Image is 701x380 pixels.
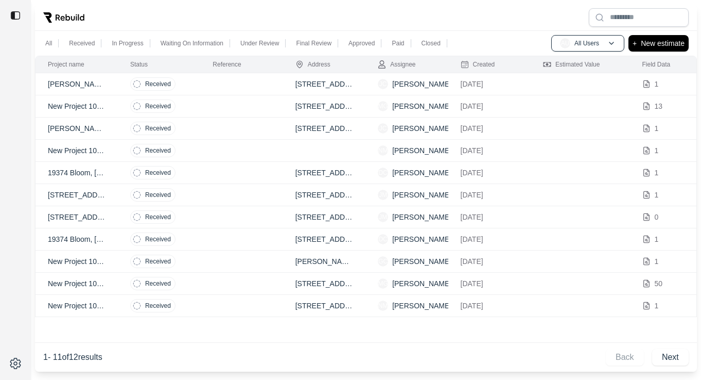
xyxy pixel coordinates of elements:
p: New Project 106157 [48,101,106,111]
td: [STREET_ADDRESS][PERSON_NAME] [283,184,365,206]
p: New Project 1021017 [48,256,106,267]
td: [STREET_ADDRESS][PERSON_NAME] [283,273,365,295]
p: 13 [655,101,663,111]
p: [DATE] [461,301,518,311]
div: Address [295,60,330,69]
div: Created [461,60,495,69]
p: Received [145,279,171,288]
p: Received [145,213,171,221]
p: 1 [655,168,659,178]
p: 1 [655,234,659,244]
p: 1 [655,190,659,200]
p: 1 [655,256,659,267]
p: Received [145,124,171,133]
p: [PERSON_NAME] [392,168,451,178]
p: [PERSON_NAME] [392,101,451,111]
p: [PERSON_NAME] [392,145,451,156]
p: [DATE] [461,190,518,200]
p: Waiting On Information [161,39,223,47]
p: New Project 102937 [48,301,106,311]
p: [PERSON_NAME] [392,212,451,222]
div: Assignee [378,60,415,69]
p: 1 [655,123,659,134]
p: [DATE] [461,234,518,244]
td: [STREET_ADDRESS][PERSON_NAME] [283,295,365,317]
img: Rebuild [43,12,84,23]
p: New estimate [641,37,685,49]
p: [DATE] [461,256,518,267]
p: [DATE] [461,212,518,222]
p: Approved [348,39,375,47]
p: 1 [655,145,659,156]
p: 0 [655,212,659,222]
p: [DATE] [461,145,518,156]
p: Final Review [296,39,331,47]
span: JC [378,123,388,134]
span: NM [378,145,388,156]
p: Paid [392,39,404,47]
button: +New estimate [628,35,689,52]
p: 1 - 11 of 12 results [43,351,102,364]
p: [PERSON_NAME] [392,79,451,89]
p: Received [145,302,171,310]
td: [STREET_ADDRESS][PERSON_NAME] [283,73,365,95]
p: Under Review [240,39,279,47]
div: Project name [48,60,84,69]
p: [DATE] [461,101,518,111]
p: 19374 Bloom, [GEOGRAPHIC_DATA], [US_STATE]. Zip Code 48234. [48,168,106,178]
p: [DATE] [461,278,518,289]
p: Closed [422,39,441,47]
p: [PERSON_NAME] [392,190,451,200]
p: Received [145,191,171,199]
span: DC [378,168,388,178]
p: All Users [574,39,599,47]
td: [STREET_ADDRESS][PERSON_NAME] [283,95,365,118]
span: MG [378,278,388,289]
img: toggle sidebar [10,10,21,21]
p: [PERSON_NAME] [392,256,451,267]
td: [PERSON_NAME][GEOGRAPHIC_DATA], [GEOGRAPHIC_DATA] [283,251,365,273]
p: Received [145,169,171,177]
p: 1 [655,301,659,311]
span: GC [378,256,388,267]
span: JC [378,79,388,89]
p: Received [145,80,171,88]
p: Received [145,257,171,266]
p: [PERSON_NAME] [392,123,451,134]
p: [PERSON_NAME] [392,278,451,289]
button: Next [652,349,689,366]
span: NM [378,301,388,311]
td: [STREET_ADDRESS] [283,228,365,251]
p: [STREET_ADDRESS][US_STATE]. 48180 [48,212,106,222]
p: Received [145,235,171,243]
p: New Project 1021425 [48,145,106,156]
p: New Project 1021015 [48,278,106,289]
p: 19374 Bloom, [GEOGRAPHIC_DATA], [US_STATE]. Zip Code 48234. [48,234,106,244]
p: 1 [655,79,659,89]
td: [STREET_ADDRESS][PERSON_NAME] [283,206,365,228]
p: Received [69,39,95,47]
p: [DATE] [461,79,518,89]
span: JM [378,190,388,200]
td: [STREET_ADDRESS] [283,118,365,140]
p: [DATE] [461,168,518,178]
td: [STREET_ADDRESS] [283,162,365,184]
div: Estimated Value [543,60,600,69]
span: DC [378,234,388,244]
p: [DATE] [461,123,518,134]
span: MG [378,101,388,111]
p: Received [145,146,171,155]
div: Field Data [642,60,671,69]
span: JM [378,212,388,222]
span: AU [560,38,570,48]
p: [PERSON_NAME] [392,301,451,311]
p: In Progress [112,39,143,47]
p: All [45,39,52,47]
button: AUAll Users [551,35,624,52]
p: 50 [655,278,663,289]
p: + [633,37,637,49]
p: [PERSON_NAME] [48,79,106,89]
p: Received [145,102,171,110]
p: [PERSON_NAME] [48,123,106,134]
p: [PERSON_NAME] [392,234,451,244]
